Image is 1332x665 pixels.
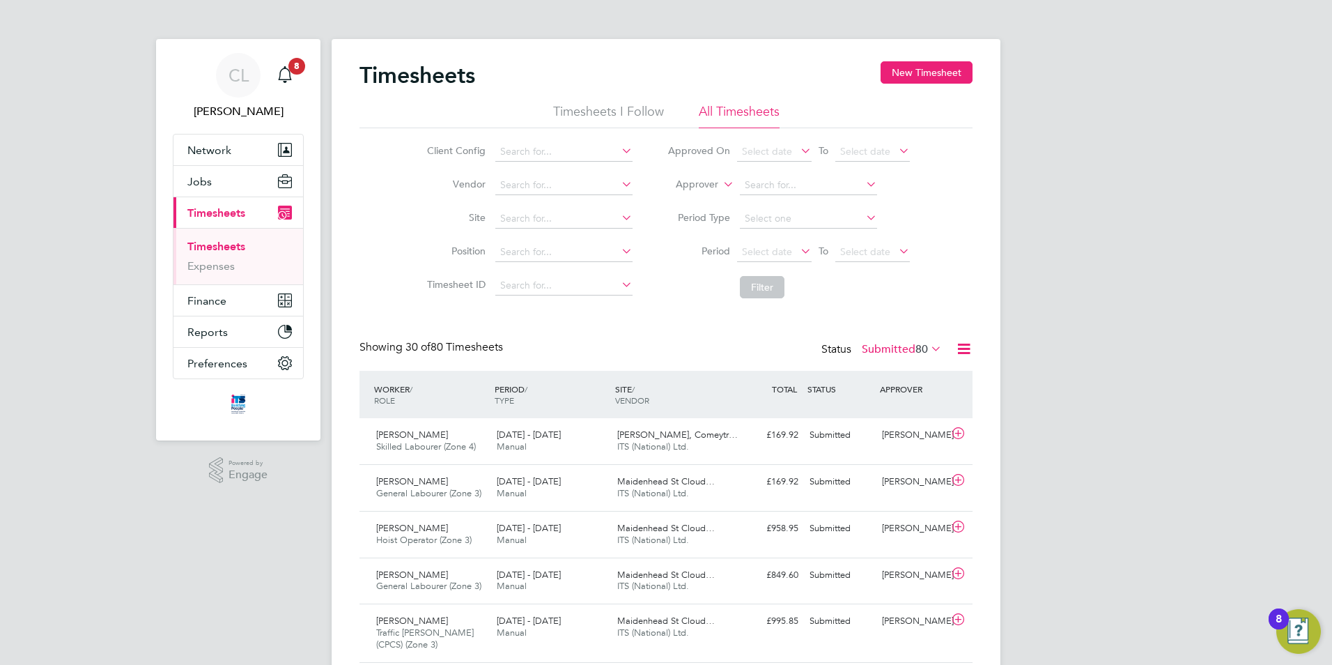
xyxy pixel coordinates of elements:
[229,469,268,481] span: Engage
[187,326,228,339] span: Reports
[497,580,527,592] span: Manual
[617,487,689,499] span: ITS (National) Ltd.
[359,340,506,355] div: Showing
[742,245,792,258] span: Select date
[632,383,635,395] span: /
[495,142,633,162] input: Search for...
[617,441,689,452] span: ITS (National) Ltd.
[423,178,486,190] label: Vendor
[804,610,876,633] div: Submitted
[374,395,395,406] span: ROLE
[731,424,804,447] div: £169.92
[376,627,474,650] span: Traffic [PERSON_NAME] (CPCS) (Zone 3)
[667,211,730,224] label: Period Type
[423,211,486,224] label: Site
[495,243,633,262] input: Search for...
[410,383,412,395] span: /
[423,245,486,257] label: Position
[740,209,877,229] input: Select one
[617,627,689,639] span: ITS (National) Ltd.
[740,176,877,195] input: Search for...
[612,376,732,413] div: SITE
[814,242,832,260] span: To
[497,615,561,627] span: [DATE] - [DATE]
[491,376,612,413] div: PERIOD
[495,209,633,229] input: Search for...
[731,564,804,587] div: £849.60
[804,471,876,494] div: Submitted
[667,144,730,157] label: Approved On
[187,175,212,188] span: Jobs
[376,580,481,592] span: General Labourer (Zone 3)
[876,471,949,494] div: [PERSON_NAME]
[173,197,303,228] button: Timesheets
[173,393,304,415] a: Go to home page
[497,441,527,452] span: Manual
[229,457,268,469] span: Powered by
[376,441,476,452] span: Skilled Labourer (Zone 4)
[804,376,876,402] div: STATUS
[1276,609,1321,654] button: Open Resource Center, 8 new notifications
[862,342,942,356] label: Submitted
[915,342,928,356] span: 80
[617,615,715,627] span: Maidenhead St Cloud…
[497,475,561,487] span: [DATE] - [DATE]
[876,517,949,540] div: [PERSON_NAME]
[617,475,715,487] span: Maidenhead St Cloud…
[173,348,303,379] button: Preferences
[615,395,649,406] span: VENDOR
[840,145,890,158] span: Select date
[359,61,475,89] h2: Timesheets
[731,517,804,540] div: £958.95
[699,103,780,128] li: All Timesheets
[497,569,561,581] span: [DATE] - [DATE]
[376,522,448,534] span: [PERSON_NAME]
[173,228,303,284] div: Timesheets
[423,278,486,291] label: Timesheet ID
[553,103,664,128] li: Timesheets I Follow
[876,376,949,402] div: APPROVER
[173,166,303,197] button: Jobs
[742,145,792,158] span: Select date
[187,259,235,273] a: Expenses
[617,534,689,546] span: ITS (National) Ltd.
[271,53,299,98] a: 8
[376,615,448,627] span: [PERSON_NAME]
[814,142,832,160] span: To
[1276,619,1282,637] div: 8
[617,429,738,441] span: [PERSON_NAME], Comeytr…
[804,564,876,587] div: Submitted
[495,276,633,296] input: Search for...
[525,383,527,395] span: /
[772,383,797,395] span: TOTAL
[804,517,876,540] div: Submitted
[840,245,890,258] span: Select date
[173,285,303,316] button: Finance
[497,627,527,639] span: Manual
[667,245,730,257] label: Period
[497,534,527,546] span: Manual
[156,39,320,441] nav: Main navigation
[876,424,949,447] div: [PERSON_NAME]
[187,144,231,157] span: Network
[423,144,486,157] label: Client Config
[173,135,303,165] button: Network
[376,534,472,546] span: Hoist Operator (Zone 3)
[497,522,561,534] span: [DATE] - [DATE]
[656,178,718,192] label: Approver
[804,424,876,447] div: Submitted
[497,429,561,441] span: [DATE] - [DATE]
[209,457,268,484] a: Powered byEngage
[173,103,304,120] span: Chelsea Lawford
[740,276,784,298] button: Filter
[187,240,245,253] a: Timesheets
[495,395,514,406] span: TYPE
[617,569,715,581] span: Maidenhead St Cloud…
[881,61,973,84] button: New Timesheet
[173,316,303,347] button: Reports
[376,569,448,581] span: [PERSON_NAME]
[376,475,448,487] span: [PERSON_NAME]
[288,58,305,75] span: 8
[376,429,448,441] span: [PERSON_NAME]
[731,610,804,633] div: £995.85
